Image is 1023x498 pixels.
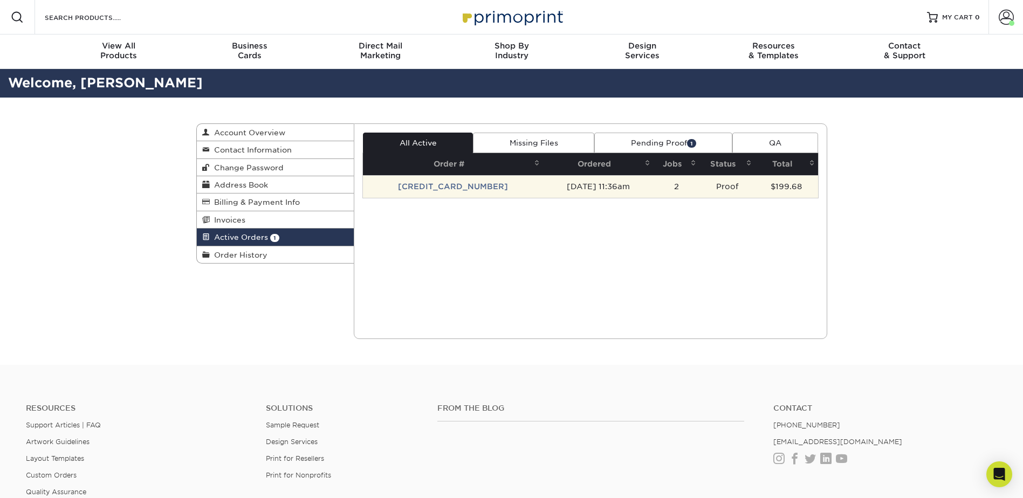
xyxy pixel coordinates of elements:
td: [CREDIT_CARD_NUMBER] [363,175,543,198]
a: Billing & Payment Info [197,193,354,211]
a: All Active [363,133,473,153]
a: Account Overview [197,124,354,141]
th: Ordered [543,153,654,175]
a: View AllProducts [53,34,184,69]
div: Services [577,41,708,60]
a: Print for Resellers [266,454,324,462]
td: $199.68 [755,175,818,198]
th: Jobs [654,153,699,175]
a: [EMAIL_ADDRESS][DOMAIN_NAME] [773,438,902,446]
span: Address Book [210,181,268,189]
h4: From the Blog [437,404,744,413]
a: BusinessCards [184,34,315,69]
a: Contact Information [197,141,354,158]
a: Shop ByIndustry [446,34,577,69]
a: Contact& Support [839,34,970,69]
span: Resources [708,41,839,51]
span: MY CART [942,13,973,22]
span: Account Overview [210,128,285,137]
a: Print for Nonprofits [266,471,331,479]
div: & Support [839,41,970,60]
a: Contact [773,404,997,413]
a: Pending Proof1 [594,133,732,153]
span: 1 [270,234,279,242]
span: 0 [975,13,980,21]
span: Contact [839,41,970,51]
span: Order History [210,251,267,259]
a: Sample Request [266,421,319,429]
span: Billing & Payment Info [210,198,300,206]
span: Invoices [210,216,245,224]
a: DesignServices [577,34,708,69]
div: Open Intercom Messenger [986,461,1012,487]
span: Direct Mail [315,41,446,51]
img: Primoprint [458,5,566,29]
div: Industry [446,41,577,60]
span: View All [53,41,184,51]
td: 2 [654,175,699,198]
a: Change Password [197,159,354,176]
a: Active Orders 1 [197,229,354,246]
div: Marketing [315,41,446,60]
a: Support Articles | FAQ [26,421,101,429]
span: Shop By [446,41,577,51]
span: Design [577,41,708,51]
span: Active Orders [210,233,268,241]
a: Resources& Templates [708,34,839,69]
a: Artwork Guidelines [26,438,90,446]
a: Design Services [266,438,318,446]
td: [DATE] 11:36am [543,175,654,198]
h4: Solutions [266,404,421,413]
a: Missing Files [473,133,594,153]
span: Contact Information [210,146,292,154]
input: SEARCH PRODUCTS..... [44,11,149,24]
div: Cards [184,41,315,60]
td: Proof [699,175,755,198]
th: Order # [363,153,543,175]
div: & Templates [708,41,839,60]
a: Layout Templates [26,454,84,462]
a: Order History [197,246,354,263]
span: Business [184,41,315,51]
h4: Resources [26,404,250,413]
a: [PHONE_NUMBER] [773,421,840,429]
th: Status [699,153,755,175]
a: Direct MailMarketing [315,34,446,69]
a: QA [732,133,818,153]
div: Products [53,41,184,60]
a: Invoices [197,211,354,229]
a: Address Book [197,176,354,193]
th: Total [755,153,818,175]
span: Change Password [210,163,284,172]
span: 1 [687,139,696,147]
